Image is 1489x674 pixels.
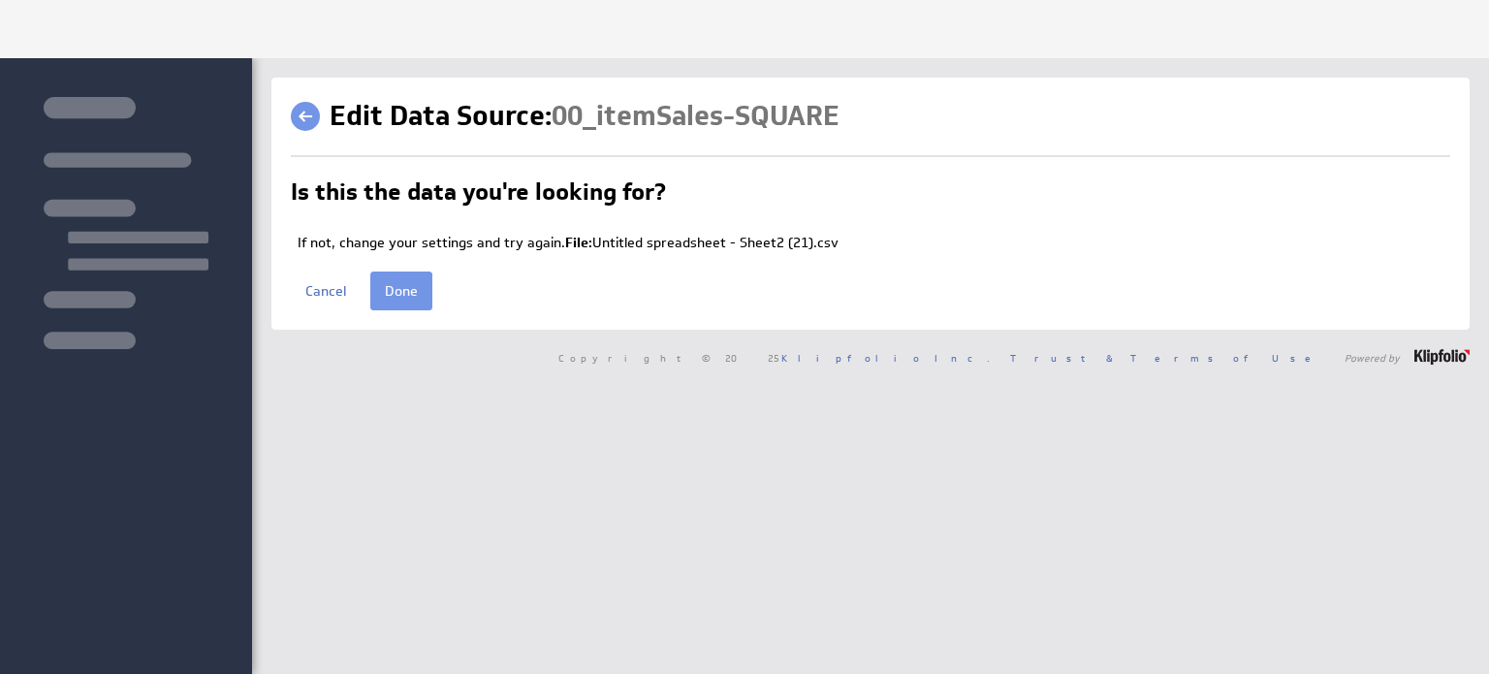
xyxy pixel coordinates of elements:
span: Copyright © 2025 [558,353,990,363]
a: Klipfolio Inc. [781,351,990,365]
a: Trust & Terms of Use [1010,351,1324,365]
p: If not, change your settings and try again. Untitled spreadsheet - Sheet2 (21).csv [298,234,1450,253]
input: Done [370,272,432,310]
span: Powered by [1345,353,1400,363]
span: File: [565,234,592,251]
img: skeleton-sidenav.svg [44,97,208,349]
a: Cancel [291,272,361,310]
span: 00_itemSales-SQUARE [552,98,840,134]
h1: Edit Data Source: [330,97,840,136]
h2: Is this the data you're looking for? [291,180,666,211]
img: logo-footer.png [1414,349,1470,365]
